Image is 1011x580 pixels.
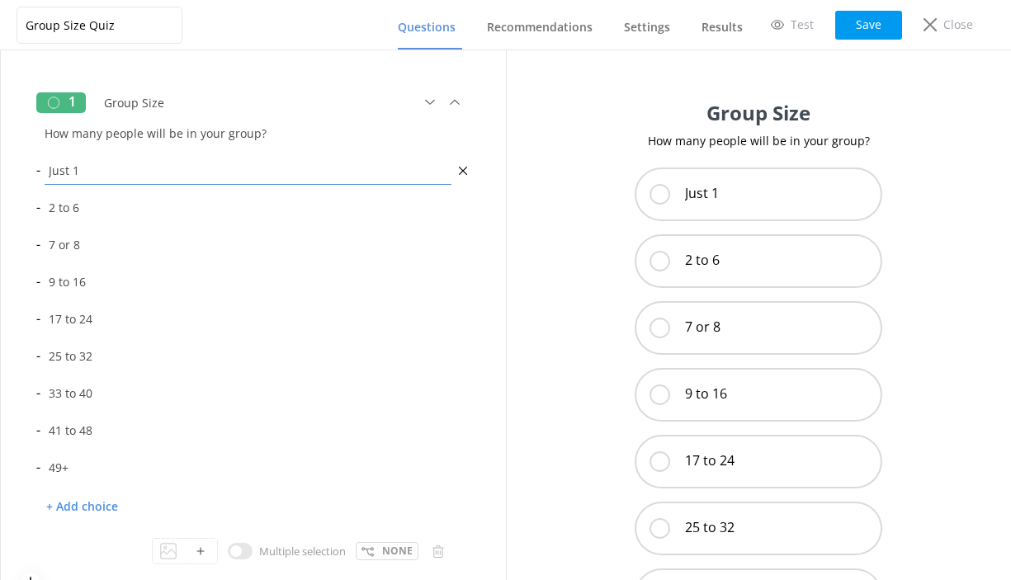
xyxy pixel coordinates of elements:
[791,16,814,34] p: Test
[36,115,470,152] input: Add a description
[487,19,593,35] span: Recommendations
[648,132,870,150] p: How many people will be in your group?
[685,250,720,271] p: 2 to 6
[36,226,470,263] div: -
[40,226,456,263] input: Choice
[36,263,470,300] div: -
[40,412,456,449] input: Choice
[36,189,470,226] div: -
[706,100,810,125] h1: Group Size
[36,337,470,375] div: -
[96,84,363,121] input: Add a title
[36,449,470,486] div: -
[685,450,735,472] p: 17 to 24
[382,543,413,559] p: None
[36,412,470,449] div: -
[36,300,470,337] div: -
[943,16,973,34] p: Close
[40,300,456,337] input: Choice
[36,375,470,412] div: -
[36,92,86,113] div: 1
[685,517,735,539] p: 25 to 32
[624,19,670,35] span: Settings
[40,375,456,412] input: Choice
[40,263,456,300] input: Choice
[36,493,128,521] p: + Add choice
[685,384,727,405] p: 9 to 16
[398,19,456,35] span: Questions
[40,449,456,486] input: Choice
[40,337,456,375] input: Choice
[685,183,719,205] p: Just 1
[685,317,720,338] p: 7 or 8
[40,189,456,226] input: Choice
[702,19,743,35] span: Results
[259,543,346,560] p: Multiple selection
[40,152,456,189] input: Choice
[36,152,470,189] div: -
[759,11,825,39] a: Test
[835,11,902,40] button: Save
